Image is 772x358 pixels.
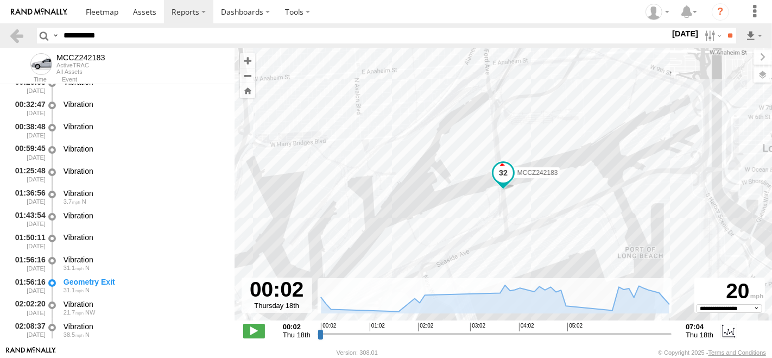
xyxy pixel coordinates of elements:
span: 04:02 [519,323,534,331]
div: ActiveTRAC [56,62,105,68]
span: Thu 18th Sep 2025 [283,331,311,339]
span: 00:02 [321,323,336,331]
strong: 00:02 [283,323,311,331]
div: Vibration [64,189,224,198]
div: MCCZ242183 - View Asset History [56,53,105,62]
div: 00:26:53 [DATE] [9,76,47,96]
span: Heading: 352 [85,287,90,293]
i: ? [712,3,729,21]
label: Export results as... [745,28,763,43]
div: Zulema McIntosch [642,4,673,20]
a: Terms and Conditions [708,349,766,356]
div: Vibration [64,144,224,154]
div: Event [62,77,235,83]
div: All Assets [56,68,105,75]
span: 38.5 [64,331,84,338]
div: Vibration [64,299,224,309]
label: Search Query [51,28,60,43]
div: Version: 308.01 [337,349,378,356]
div: 00:38:48 [DATE] [9,120,47,140]
button: Zoom in [240,53,255,68]
div: 00:32:47 [DATE] [9,98,47,118]
button: Zoom Home [240,83,255,98]
div: Vibration [64,322,224,331]
button: Zoom out [240,68,255,83]
div: Time [9,77,47,83]
span: Heading: 18 [85,331,90,338]
span: 3.7 [64,198,80,205]
span: 31.1 [64,287,84,293]
span: 01:02 [370,323,385,331]
span: Thu 18th Sep 2025 [686,331,713,339]
label: Search Filter Options [700,28,724,43]
div: 20 [696,279,763,304]
div: 01:25:48 [DATE] [9,165,47,185]
div: 01:56:16 [DATE] [9,253,47,273]
a: Visit our Website [6,347,56,358]
label: Play/Stop [243,324,265,338]
div: Vibration [64,166,224,176]
div: 02:02:20 [DATE] [9,298,47,318]
span: Heading: 352 [85,265,90,271]
div: Geometry Exit [64,277,224,287]
div: Vibration [64,233,224,242]
img: rand-logo.svg [11,8,67,16]
span: 02:02 [418,323,433,331]
span: 03:02 [470,323,485,331]
div: 01:36:56 [DATE] [9,187,47,207]
div: Vibration [64,211,224,221]
div: Vibration [64,122,224,131]
div: 02:08:37 [DATE] [9,320,47,340]
span: MCCZ242183 [517,169,558,177]
strong: 07:04 [686,323,713,331]
div: © Copyright 2025 - [658,349,766,356]
a: Back to previous Page [9,28,24,43]
span: Heading: 12 [82,198,86,205]
div: 01:56:16 [DATE] [9,275,47,296]
label: [DATE] [670,28,700,40]
div: 01:50:11 [DATE] [9,231,47,252]
span: 31.1 [64,265,84,271]
span: 21.7 [64,309,84,316]
span: 05:02 [567,323,583,331]
div: 00:59:45 [DATE] [9,142,47,162]
span: Heading: 298 [85,309,95,316]
div: Vibration [64,255,224,265]
div: 01:43:54 [DATE] [9,209,47,229]
div: Vibration [64,99,224,109]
